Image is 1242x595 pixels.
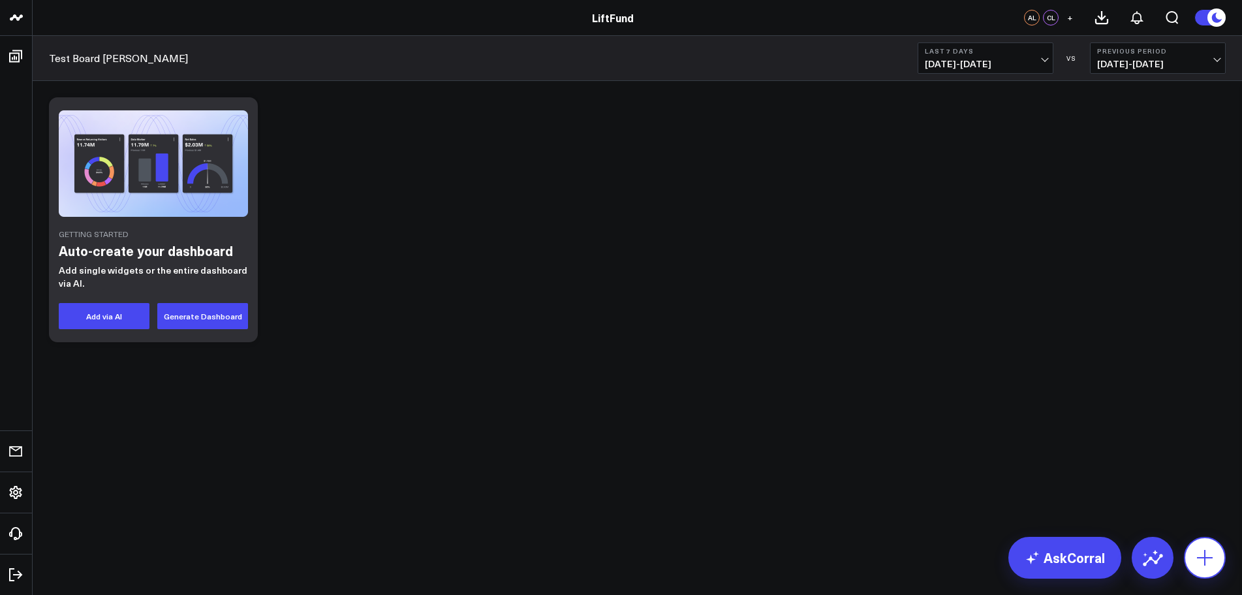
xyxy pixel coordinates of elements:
[1067,13,1073,22] span: +
[1097,47,1219,55] b: Previous Period
[49,51,188,65] a: Test Board [PERSON_NAME]
[59,241,248,261] h2: Auto-create your dashboard
[918,42,1053,74] button: Last 7 Days[DATE]-[DATE]
[1097,59,1219,69] span: [DATE] - [DATE]
[1062,10,1078,25] button: +
[1024,10,1040,25] div: AL
[925,47,1046,55] b: Last 7 Days
[59,264,248,290] p: Add single widgets or the entire dashboard via AI.
[1043,10,1059,25] div: CL
[1060,54,1083,62] div: VS
[59,303,149,329] button: Add via AI
[157,303,248,329] button: Generate Dashboard
[925,59,1046,69] span: [DATE] - [DATE]
[1008,537,1121,579] a: AskCorral
[59,230,248,238] div: Getting Started
[1090,42,1226,74] button: Previous Period[DATE]-[DATE]
[592,10,634,25] a: LiftFund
